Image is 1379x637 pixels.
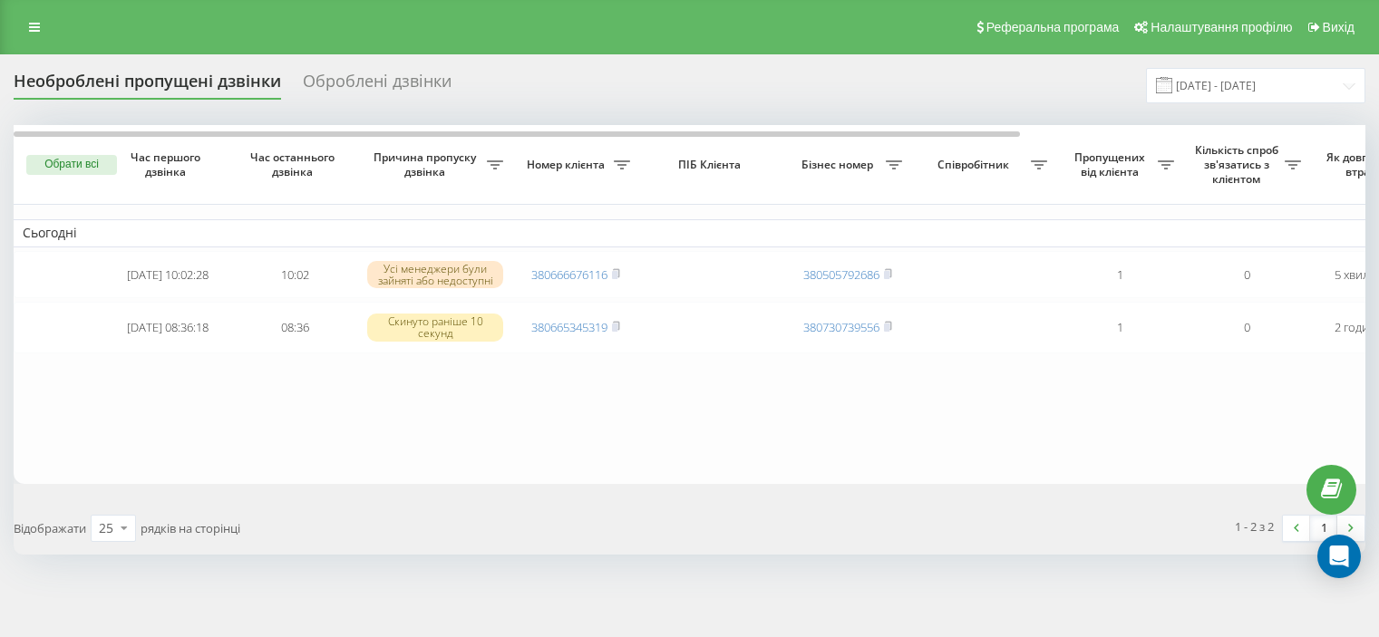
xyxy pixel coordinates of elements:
[14,520,86,536] span: Відображати
[1192,143,1285,186] span: Кількість спроб зв'язатись з клієнтом
[655,158,769,172] span: ПІБ Клієнта
[1317,535,1361,578] div: Open Intercom Messenger
[104,251,231,299] td: [DATE] 10:02:28
[367,150,487,179] span: Причина пропуску дзвінка
[119,150,217,179] span: Час першого дзвінка
[303,72,452,100] div: Оброблені дзвінки
[104,302,231,352] td: [DATE] 08:36:18
[14,72,281,100] div: Необроблені пропущені дзвінки
[367,261,503,288] div: Усі менеджери були зайняті або недоступні
[1151,20,1292,34] span: Налаштування профілю
[1183,251,1310,299] td: 0
[1235,517,1274,536] div: 1 - 2 з 2
[99,519,113,537] div: 25
[521,158,614,172] span: Номер клієнта
[141,520,240,536] span: рядків на сторінці
[26,155,117,175] button: Обрати всі
[531,319,607,335] a: 380665345319
[1056,251,1183,299] td: 1
[986,20,1120,34] span: Реферальна програма
[1323,20,1355,34] span: Вихід
[793,158,886,172] span: Бізнес номер
[231,251,358,299] td: 10:02
[1056,302,1183,352] td: 1
[1310,516,1337,541] a: 1
[246,150,344,179] span: Час останнього дзвінка
[1065,150,1158,179] span: Пропущених від клієнта
[920,158,1031,172] span: Співробітник
[803,266,879,283] a: 380505792686
[803,319,879,335] a: 380730739556
[231,302,358,352] td: 08:36
[1183,302,1310,352] td: 0
[367,314,503,341] div: Скинуто раніше 10 секунд
[531,266,607,283] a: 380666676116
